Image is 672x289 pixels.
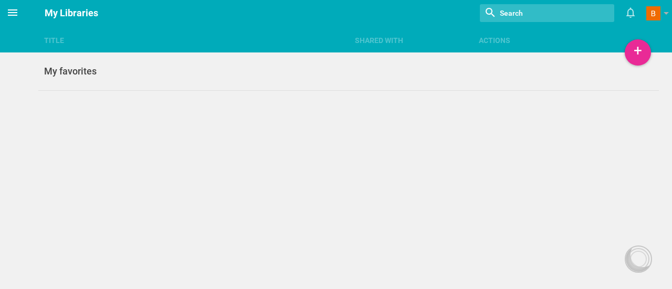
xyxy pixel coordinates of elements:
[38,35,349,46] div: Title
[625,39,651,66] div: +
[473,35,659,46] div: Actions
[38,65,349,78] div: My favorites
[499,6,579,20] input: Search
[349,35,473,46] div: Shared with
[38,52,659,91] a: My favorites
